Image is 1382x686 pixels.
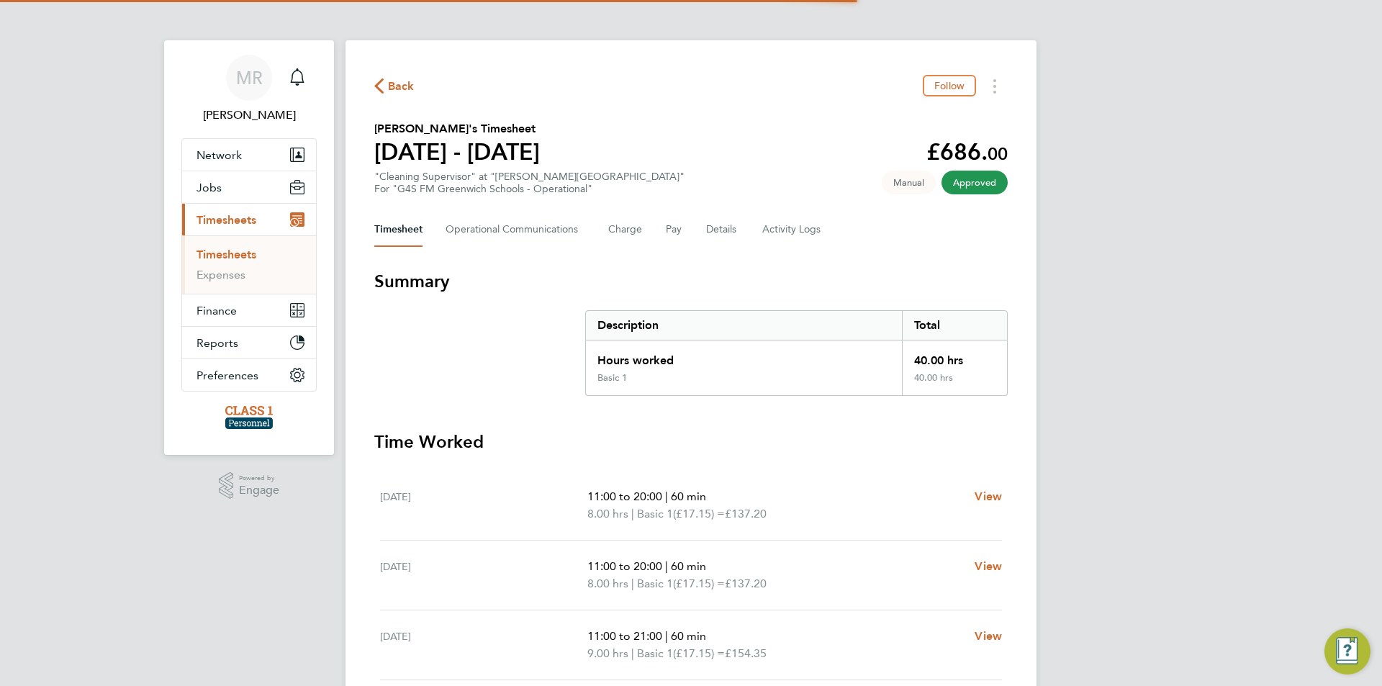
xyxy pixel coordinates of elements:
button: Timesheets [182,204,316,235]
span: | [665,559,668,573]
button: Pay [666,212,683,247]
span: Finance [197,304,237,317]
span: This timesheet was manually created. [882,171,936,194]
button: Engage Resource Center [1324,628,1370,674]
button: Back [374,77,415,95]
button: Details [706,212,739,247]
h2: [PERSON_NAME]'s Timesheet [374,120,540,137]
button: Charge [608,212,643,247]
span: Engage [239,484,279,497]
div: For "G4S FM Greenwich Schools - Operational" [374,183,685,195]
span: 60 min [671,629,706,643]
span: 00 [988,143,1008,164]
div: 40.00 hrs [902,372,1007,395]
button: Activity Logs [762,212,823,247]
span: (£17.15) = [673,577,725,590]
span: This timesheet has been approved. [941,171,1008,194]
h3: Summary [374,270,1008,293]
span: £137.20 [725,577,767,590]
h3: Time Worked [374,430,1008,453]
button: Reports [182,327,316,358]
div: 40.00 hrs [902,340,1007,372]
img: class1personnel-logo-retina.png [225,406,274,429]
span: Timesheets [197,213,256,227]
span: | [631,577,634,590]
span: View [975,489,1002,503]
button: Network [182,139,316,171]
span: Back [388,78,415,95]
div: Total [902,311,1007,340]
span: 60 min [671,489,706,503]
span: Reports [197,336,238,350]
span: 11:00 to 21:00 [587,629,662,643]
div: Summary [585,310,1008,396]
div: Description [586,311,902,340]
button: Timesheet [374,212,423,247]
span: Network [197,148,242,162]
button: Preferences [182,359,316,391]
button: Finance [182,294,316,326]
div: [DATE] [380,488,587,523]
a: View [975,628,1002,645]
button: Timesheets Menu [982,75,1008,97]
button: Jobs [182,171,316,203]
span: 9.00 hrs [587,646,628,660]
span: | [631,646,634,660]
span: 60 min [671,559,706,573]
button: Follow [923,75,976,96]
span: Jobs [197,181,222,194]
div: [DATE] [380,628,587,662]
span: 11:00 to 20:00 [587,489,662,503]
span: Marco Rodriguez [181,107,317,124]
span: View [975,629,1002,643]
span: MR [236,68,263,87]
span: Basic 1 [637,645,673,662]
a: MR[PERSON_NAME] [181,55,317,124]
span: £137.20 [725,507,767,520]
h1: [DATE] - [DATE] [374,137,540,166]
div: Basic 1 [597,372,627,384]
nav: Main navigation [164,40,334,455]
span: (£17.15) = [673,646,725,660]
a: Go to home page [181,406,317,429]
span: | [665,489,668,503]
span: Basic 1 [637,505,673,523]
span: Basic 1 [637,575,673,592]
span: | [665,629,668,643]
span: £154.35 [725,646,767,660]
span: Preferences [197,369,258,382]
app-decimal: £686. [926,138,1008,166]
span: | [631,507,634,520]
button: Operational Communications [446,212,585,247]
span: (£17.15) = [673,507,725,520]
span: 8.00 hrs [587,577,628,590]
span: Follow [934,79,965,92]
span: 11:00 to 20:00 [587,559,662,573]
a: Expenses [197,268,245,281]
span: View [975,559,1002,573]
a: View [975,558,1002,575]
div: Hours worked [586,340,902,372]
a: View [975,488,1002,505]
a: Timesheets [197,248,256,261]
a: Powered byEngage [219,472,280,500]
span: 8.00 hrs [587,507,628,520]
div: [DATE] [380,558,587,592]
div: Timesheets [182,235,316,294]
div: "Cleaning Supervisor" at "[PERSON_NAME][GEOGRAPHIC_DATA]" [374,171,685,195]
span: Powered by [239,472,279,484]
